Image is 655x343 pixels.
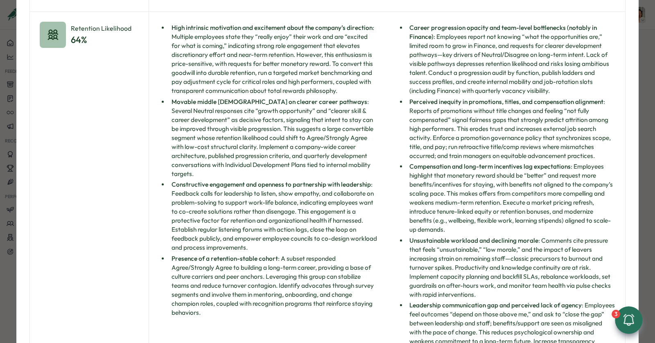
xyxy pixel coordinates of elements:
strong: Unsustainable workload and declining morale [409,237,538,244]
strong: High intrinsic motivation and excitement about the company’s direction [172,24,373,32]
div: 3 [612,310,620,318]
strong: Presence of a retention-stable cohort [172,255,278,262]
li: : Employees report not knowing “what the opportunities are,” limited room to grow in Finance, and... [407,23,615,95]
button: 3 [615,306,642,334]
li: : Comments cite pressure that feels “unsustainable,” “low morale,” and the impact of leavers incr... [407,236,615,299]
li: : Reports of promotions without title changes and feeling “not fully compensated” signal fairness... [407,97,615,160]
li: : Feedback calls for leadership to listen, show empathy, and collaborate on problem-solving to su... [169,180,377,252]
strong: Perceived inequity in promotions, titles, and compensation alignment [409,98,603,106]
li: : Several Neutral responses cite “growth opportunity” and “clearer skill & career development” as... [169,97,377,178]
strong: Leadership communication gap and perceived lack of agency [409,301,582,309]
p: Retention Likelihood [71,23,131,34]
strong: Movable middle [DEMOGRAPHIC_DATA] on clearer career pathways [172,98,367,106]
strong: Career progression opacity and team-level bottlenecks (notably in Finance) [409,24,597,41]
strong: Compensation and long-term incentives lag expectations [409,162,571,170]
p: 64 % [71,34,131,46]
li: : Multiple employees state they “really enjoy” their work and are “excited for what is coming,” i... [169,23,377,95]
strong: Constructive engagement and openness to partnership with leadership [172,181,371,188]
li: : A subset responded Agree/Strongly Agree to building a long-term career, providing a base of cul... [169,254,377,317]
li: : Employees highlight that monetary reward should be “better” and request more benefits/incentive... [407,162,615,234]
